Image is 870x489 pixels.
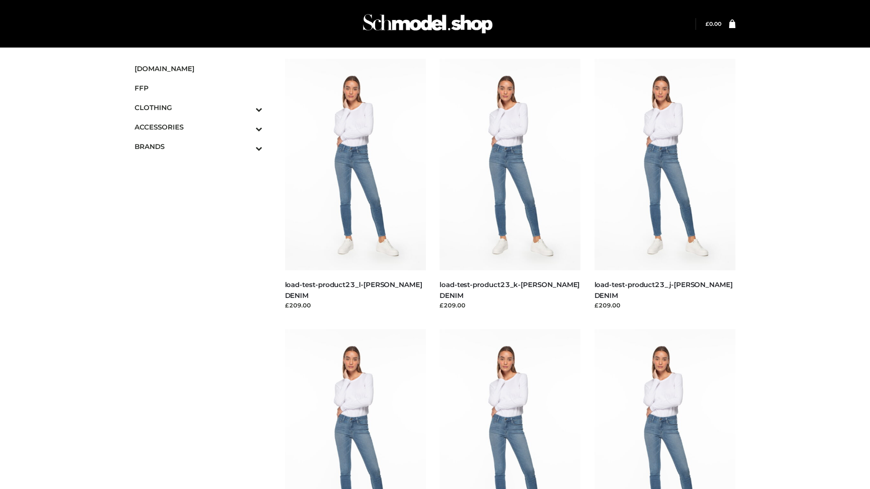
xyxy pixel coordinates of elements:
button: Toggle Submenu [231,98,262,117]
div: £209.00 [285,301,426,310]
a: CLOTHINGToggle Submenu [135,98,262,117]
span: £ [706,20,709,27]
span: [DOMAIN_NAME] [135,63,262,74]
a: BRANDSToggle Submenu [135,137,262,156]
img: Schmodel Admin 964 [360,6,496,42]
a: £0.00 [706,20,721,27]
bdi: 0.00 [706,20,721,27]
a: FFP [135,78,262,98]
button: Toggle Submenu [231,117,262,137]
a: load-test-product23_k-[PERSON_NAME] DENIM [440,280,580,299]
span: CLOTHING [135,102,262,113]
span: BRANDS [135,141,262,152]
span: ACCESSORIES [135,122,262,132]
a: [DOMAIN_NAME] [135,59,262,78]
button: Toggle Submenu [231,137,262,156]
div: £209.00 [440,301,581,310]
span: FFP [135,83,262,93]
a: load-test-product23_j-[PERSON_NAME] DENIM [594,280,733,299]
a: ACCESSORIESToggle Submenu [135,117,262,137]
div: £209.00 [594,301,736,310]
a: load-test-product23_l-[PERSON_NAME] DENIM [285,280,422,299]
